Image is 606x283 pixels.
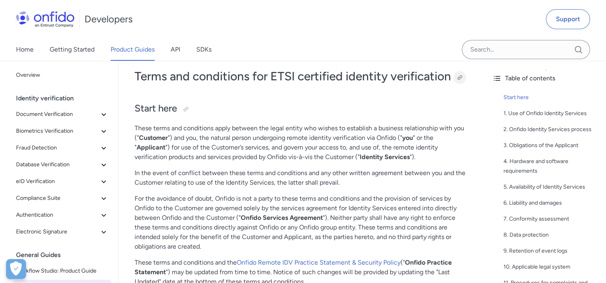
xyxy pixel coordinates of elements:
strong: you [402,134,413,141]
p: For the avoidance of doubt, Onfido is not a party to these terms and conditions and the provision... [135,194,470,251]
a: Support [546,9,590,29]
button: Biometrics Verification [13,123,112,139]
input: Onfido search input field [462,40,590,59]
a: 3. Obligations of the Applicant [503,141,600,150]
a: Getting Started [50,38,95,61]
a: SDKs [196,38,211,61]
a: 5. Availability of Identity Services [503,182,600,192]
span: Compliance Suite [16,193,99,203]
a: Onfido Remote IDV Practice Statement & Security Policy [237,259,401,266]
button: Database Verification [13,157,112,173]
span: Electronic Signature [16,227,99,237]
img: Onfido Logo [16,11,74,27]
a: Start here [503,93,600,102]
div: General Guides [16,247,115,263]
a: 6. Liability and damages [503,198,600,208]
span: Overview [16,70,109,80]
div: Table of contents [492,74,600,83]
span: Authentication [16,210,99,220]
span: Workflow Studio: Product Guide [16,266,109,276]
span: Document Verification [16,110,99,119]
a: 2. Onfido Identity Services process [503,125,600,134]
a: Product Guides [111,38,155,61]
h1: Terms and conditions for ETSI certified identity verification [135,68,470,84]
button: Fraud Detection [13,140,112,156]
strong: Onfido Services Agreement [241,214,323,221]
strong: Identity Services [360,153,410,161]
button: Compliance Suite [13,190,112,206]
span: Database Verification [16,160,99,169]
span: eID Verification [16,177,99,186]
button: Document Verification [13,106,112,122]
a: 7. Conformity assessment [503,214,600,224]
button: Authentication [13,207,112,223]
span: Biometrics Verification [16,126,99,136]
a: Overview [13,67,112,83]
a: 4. Hardware and software requirements [503,157,600,176]
h2: Start here [135,102,470,116]
a: Workflow Studio: Product Guide [13,263,112,279]
button: Electronic Signature [13,224,112,240]
strong: Onfido Practice Statement [135,259,452,276]
a: 8. Data protection [503,230,600,240]
strong: Applicant [137,143,165,151]
div: Identity verification [16,90,115,106]
a: 1. Use of Onfido Identity Services [503,109,600,118]
a: Home [16,38,34,61]
button: Abrir preferencias [6,259,26,279]
a: API [171,38,180,61]
a: 9. Retention of event logs [503,246,600,256]
button: eID Verification [13,173,112,189]
p: These terms and conditions apply between the legal entity who wishes to establish a business rela... [135,124,470,162]
span: Fraud Detection [16,143,99,153]
p: In the event of conflict between these terms and conditions and any other written agreement betwe... [135,168,470,187]
strong: Customer [139,134,168,141]
div: Preferencias de cookies [6,259,26,279]
a: 10. Applicable legal system [503,262,600,272]
h1: Developers [85,13,133,26]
